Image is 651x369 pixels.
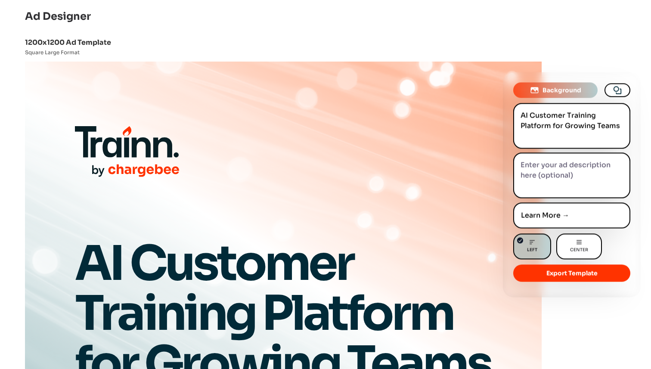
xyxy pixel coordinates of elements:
[513,264,630,282] button: Export Template
[570,245,588,254] span: Center
[542,86,581,94] span: Background
[527,245,537,254] span: Left
[513,103,630,149] textarea: AI Customer Training Platform for Growing Teams
[513,202,630,228] input: Enter your CTA text here...
[25,38,559,47] h3: 1200x1200 Ad Template
[25,9,471,24] h1: Ad Designer
[75,126,180,178] img: Chargebee Logo
[25,49,559,56] p: Square Large Format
